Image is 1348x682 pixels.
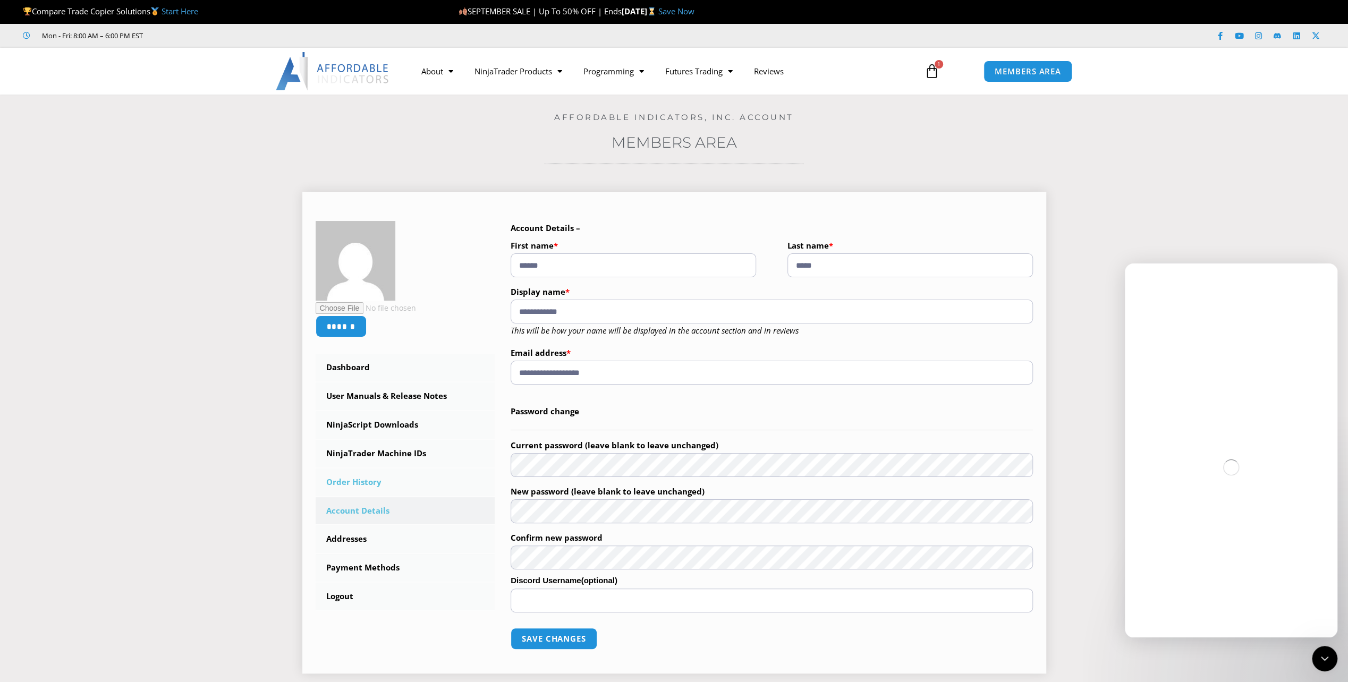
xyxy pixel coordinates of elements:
label: First name [511,237,756,253]
a: NinjaTrader Machine IDs [316,440,495,467]
legend: Password change [511,394,1033,430]
img: 🏆 [23,7,31,15]
a: User Manuals & Release Notes [316,382,495,410]
a: Futures Trading [655,59,743,83]
a: Reviews [743,59,794,83]
label: Confirm new password [511,530,1033,545]
a: Account Details [316,497,495,525]
span: Compare Trade Copier Solutions [23,6,198,16]
label: New password (leave blank to leave unchanged) [511,483,1033,499]
a: MEMBERS AREA [984,61,1072,82]
span: 1 [935,60,943,69]
a: Logout [316,583,495,610]
img: 🥇 [151,7,159,15]
a: Affordable Indicators, Inc. Account [554,112,794,122]
img: ⌛ [648,7,656,15]
a: Start Here [162,6,198,16]
label: Display name [511,284,1033,300]
label: Email address [511,345,1033,361]
label: Discord Username [511,573,1033,589]
a: 1 [909,56,955,87]
a: Order History [316,468,495,496]
iframe: Intercom live chat [1125,263,1337,637]
span: (optional) [581,576,617,585]
label: Last name [787,237,1033,253]
a: Save Now [658,6,694,16]
b: Account Details – [511,223,580,233]
img: 🍂 [459,7,467,15]
iframe: Customer reviews powered by Trustpilot [158,30,317,41]
a: Payment Methods [316,554,495,582]
em: This will be how your name will be displayed in the account section and in reviews [511,325,799,336]
span: SEPTEMBER SALE | Up To 50% OFF | Ends [459,6,622,16]
a: NinjaTrader Products [464,59,573,83]
button: Save changes [511,628,597,650]
span: MEMBERS AREA [995,67,1061,75]
iframe: Intercom live chat [1312,646,1337,671]
label: Current password (leave blank to leave unchanged) [511,437,1033,453]
a: NinjaScript Downloads [316,411,495,439]
img: LogoAI | Affordable Indicators – NinjaTrader [276,52,390,90]
a: Addresses [316,525,495,553]
span: Mon - Fri: 8:00 AM – 6:00 PM EST [39,29,143,42]
nav: Account pages [316,354,495,610]
a: Programming [573,59,655,83]
img: 19b280898f3687ba2133f432038831e714c1f8347bfdf76545eda7ae1b8383ec [316,221,395,301]
a: Dashboard [316,354,495,381]
strong: [DATE] [622,6,658,16]
a: Members Area [612,133,737,151]
a: About [411,59,464,83]
nav: Menu [411,59,912,83]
